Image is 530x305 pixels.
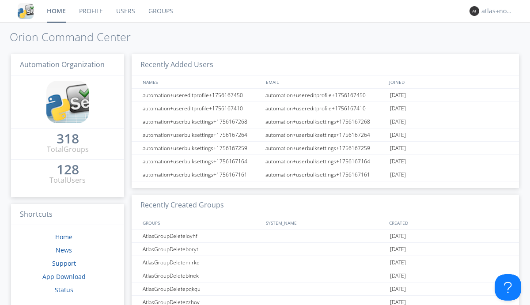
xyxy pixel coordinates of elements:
[390,256,406,269] span: [DATE]
[57,165,79,174] div: 128
[140,269,263,282] div: AtlasGroupDeletebinek
[140,115,263,128] div: automation+userbulksettings+1756167268
[469,6,479,16] img: 373638.png
[263,142,388,154] div: automation+userbulksettings+1756167259
[495,274,521,301] iframe: Toggle Customer Support
[140,243,263,256] div: AtlasGroupDeleteboryt
[132,89,519,102] a: automation+usereditprofile+1756167450automation+usereditprofile+1756167450[DATE]
[57,134,79,144] a: 318
[140,216,261,229] div: GROUPS
[55,233,72,241] a: Home
[390,269,406,282] span: [DATE]
[390,142,406,155] span: [DATE]
[387,75,511,88] div: JOINED
[132,115,519,128] a: automation+userbulksettings+1756167268automation+userbulksettings+1756167268[DATE]
[56,246,72,254] a: News
[390,102,406,115] span: [DATE]
[11,204,124,226] h3: Shortcuts
[132,243,519,256] a: AtlasGroupDeleteboryt[DATE]
[140,75,261,88] div: NAMES
[140,102,263,115] div: automation+usereditprofile+1756167410
[132,195,519,216] h3: Recently Created Groups
[264,216,387,229] div: SYSTEM_NAME
[132,128,519,142] a: automation+userbulksettings+1756167264automation+userbulksettings+1756167264[DATE]
[55,286,73,294] a: Status
[20,60,105,69] span: Automation Organization
[18,3,34,19] img: cddb5a64eb264b2086981ab96f4c1ba7
[481,7,515,15] div: atlas+nodispatch
[264,75,387,88] div: EMAIL
[390,230,406,243] span: [DATE]
[140,168,263,181] div: automation+userbulksettings+1756167161
[263,102,388,115] div: automation+usereditprofile+1756167410
[132,168,519,181] a: automation+userbulksettings+1756167161automation+userbulksettings+1756167161[DATE]
[140,128,263,141] div: automation+userbulksettings+1756167264
[132,230,519,243] a: AtlasGroupDeleteloyhf[DATE]
[263,168,388,181] div: automation+userbulksettings+1756167161
[132,282,519,296] a: AtlasGroupDeletepqkqu[DATE]
[390,168,406,181] span: [DATE]
[49,175,86,185] div: Total Users
[387,216,511,229] div: CREATED
[263,115,388,128] div: automation+userbulksettings+1756167268
[132,155,519,168] a: automation+userbulksettings+1756167164automation+userbulksettings+1756167164[DATE]
[140,142,263,154] div: automation+userbulksettings+1756167259
[390,282,406,296] span: [DATE]
[52,259,76,267] a: Support
[42,272,86,281] a: App Download
[390,243,406,256] span: [DATE]
[57,134,79,143] div: 318
[132,102,519,115] a: automation+usereditprofile+1756167410automation+usereditprofile+1756167410[DATE]
[132,54,519,76] h3: Recently Added Users
[140,89,263,102] div: automation+usereditprofile+1756167450
[132,142,519,155] a: automation+userbulksettings+1756167259automation+userbulksettings+1756167259[DATE]
[57,165,79,175] a: 128
[263,155,388,168] div: automation+userbulksettings+1756167164
[47,144,89,154] div: Total Groups
[390,128,406,142] span: [DATE]
[263,128,388,141] div: automation+userbulksettings+1756167264
[132,269,519,282] a: AtlasGroupDeletebinek[DATE]
[390,155,406,168] span: [DATE]
[132,256,519,269] a: AtlasGroupDeletemlrke[DATE]
[390,89,406,102] span: [DATE]
[263,89,388,102] div: automation+usereditprofile+1756167450
[140,230,263,242] div: AtlasGroupDeleteloyhf
[390,115,406,128] span: [DATE]
[46,81,89,123] img: cddb5a64eb264b2086981ab96f4c1ba7
[140,155,263,168] div: automation+userbulksettings+1756167164
[140,256,263,269] div: AtlasGroupDeletemlrke
[140,282,263,295] div: AtlasGroupDeletepqkqu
